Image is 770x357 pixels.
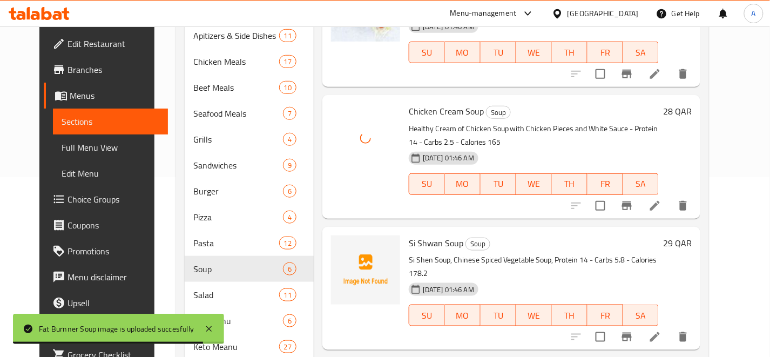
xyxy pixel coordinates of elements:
a: Edit menu item [649,331,661,343]
span: 9 [283,160,296,171]
span: 17 [280,57,296,67]
div: Soup6 [185,256,314,282]
span: Select to update [589,194,612,217]
div: Grills [193,133,283,146]
span: Menus [70,89,159,102]
span: [DATE] 01:46 AM [418,153,478,163]
button: TH [552,305,587,326]
a: Edit Restaurant [44,31,168,57]
div: [GEOGRAPHIC_DATA] [568,8,639,19]
a: Edit menu item [649,199,661,212]
div: Pizza [193,211,283,224]
span: Chicken Meals [193,55,279,68]
button: SA [623,305,659,326]
div: Fat Burnner Soup image is uploaded succesfully [39,323,194,335]
span: SA [627,45,654,60]
span: Chicken Cream Soup [409,103,484,119]
button: SA [623,173,659,195]
span: 11 [280,290,296,300]
span: Pasta [193,237,279,250]
span: 12 [280,238,296,248]
div: items [283,159,296,172]
button: WE [516,42,552,63]
span: SU [414,45,441,60]
button: FR [587,42,623,63]
span: A [752,8,756,19]
div: Beef Meals10 [185,75,314,100]
div: items [283,185,296,198]
span: TU [485,45,512,60]
span: Choice Groups [67,193,159,206]
button: SU [409,173,445,195]
span: Coupons [67,219,159,232]
span: Edit Menu [62,167,159,180]
div: Grills4 [185,126,314,152]
span: SU [414,176,441,192]
h6: 29 QAR [663,235,692,251]
p: Healthy Cream of Chicken Soup with Chicken Pieces and White Sauce - Protein 14 - Carbs 2.5 - Calo... [409,122,659,149]
div: Soup [465,238,490,251]
div: Salad11 [185,282,314,308]
span: FR [592,308,619,324]
span: Menu disclaimer [67,271,159,284]
h6: 28 QAR [663,104,692,119]
span: Promotions [67,245,159,258]
div: Menu-management [450,7,517,20]
button: MO [445,42,481,63]
span: Sandwiches [193,159,283,172]
a: Menus [44,83,168,109]
span: WE [521,45,548,60]
button: Branch-specific-item [614,61,640,87]
button: delete [670,61,696,87]
div: items [283,133,296,146]
button: TU [481,42,516,63]
span: TU [485,176,512,192]
button: FR [587,173,623,195]
span: Beef Meals [193,81,279,94]
div: items [283,262,296,275]
span: 27 [280,342,296,352]
button: Branch-specific-item [614,193,640,219]
button: delete [670,193,696,219]
div: Sandwiches9 [185,152,314,178]
span: Seafood Meals [193,107,283,120]
button: TU [481,305,516,326]
button: Branch-specific-item [614,324,640,350]
span: Si Shwan Soup [409,235,463,251]
span: 11 [280,31,296,41]
div: Chicken Meals17 [185,49,314,75]
span: Kids Menu [193,314,283,327]
span: Keto Meanu [193,340,279,353]
div: items [283,211,296,224]
span: 6 [283,186,296,197]
a: Edit Menu [53,160,168,186]
div: items [279,340,296,353]
span: Select to update [589,326,612,348]
a: Sections [53,109,168,134]
span: 6 [283,316,296,326]
div: Seafood Meals7 [185,100,314,126]
span: Branches [67,63,159,76]
span: Burger [193,185,283,198]
span: Soup [487,106,510,119]
button: MO [445,305,481,326]
span: FR [592,176,619,192]
span: Soup [193,262,283,275]
span: SU [414,308,441,324]
p: Si Shen Soup, Chinese Spiced Vegetable Soup, Protein 14 - Carbs 5.8 - Calories 178.2 [409,253,659,280]
span: [DATE] 01:46 AM [418,285,478,295]
span: TU [485,308,512,324]
span: 10 [280,83,296,93]
span: Edit Restaurant [67,37,159,50]
button: WE [516,305,552,326]
a: Branches [44,57,168,83]
span: Upsell [67,297,159,309]
button: delete [670,324,696,350]
span: TH [556,308,583,324]
button: TH [552,173,587,195]
div: items [279,81,296,94]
